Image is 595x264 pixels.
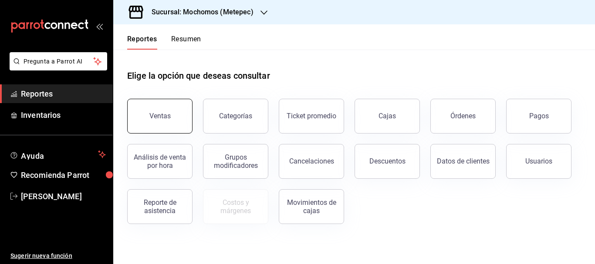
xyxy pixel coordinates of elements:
span: Sugerir nueva función [10,251,106,261]
span: Reportes [21,88,106,100]
button: Categorías [203,99,268,134]
span: [PERSON_NAME] [21,190,106,202]
button: Usuarios [506,144,571,179]
button: Datos de clientes [430,144,496,179]
div: Usuarios [525,157,552,165]
span: Inventarios [21,109,106,121]
button: Grupos modificadores [203,144,268,179]
button: Reportes [127,35,157,50]
a: Pregunta a Parrot AI [6,63,107,72]
button: open_drawer_menu [96,23,103,30]
span: Recomienda Parrot [21,169,106,181]
button: Movimientos de cajas [279,189,344,224]
h3: Sucursal: Mochomos (Metepec) [145,7,254,17]
div: Órdenes [450,112,476,120]
button: Descuentos [355,144,420,179]
button: Órdenes [430,99,496,134]
button: Ticket promedio [279,99,344,134]
div: Grupos modificadores [209,153,263,170]
div: Pagos [529,112,549,120]
button: Pregunta a Parrot AI [10,52,107,70]
div: Ticket promedio [287,112,336,120]
h1: Elige la opción que deseas consultar [127,69,270,82]
div: Movimientos de cajas [284,198,338,215]
button: Resumen [171,35,201,50]
div: navigation tabs [127,35,201,50]
div: Análisis de venta por hora [133,153,187,170]
button: Contrata inventarios para ver este reporte [203,189,268,224]
span: Pregunta a Parrot AI [24,57,94,66]
div: Costos y márgenes [209,198,263,215]
a: Cajas [355,99,420,134]
div: Ventas [149,112,171,120]
div: Cancelaciones [289,157,334,165]
button: Cancelaciones [279,144,344,179]
button: Pagos [506,99,571,134]
div: Categorías [219,112,252,120]
div: Cajas [379,111,396,121]
div: Datos de clientes [437,157,490,165]
div: Descuentos [369,157,406,165]
div: Reporte de asistencia [133,198,187,215]
span: Ayuda [21,149,95,160]
button: Análisis de venta por hora [127,144,193,179]
button: Reporte de asistencia [127,189,193,224]
button: Ventas [127,99,193,134]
